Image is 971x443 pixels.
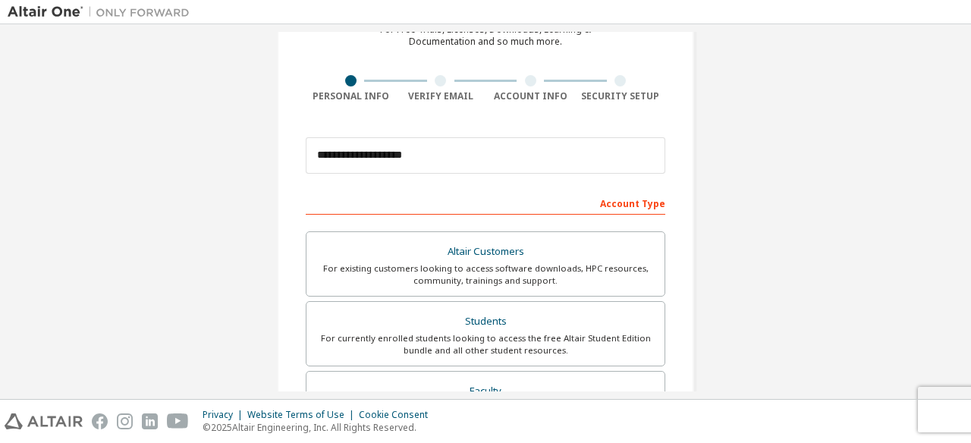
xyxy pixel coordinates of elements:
div: Faculty [316,381,655,402]
p: © 2025 Altair Engineering, Inc. All Rights Reserved. [203,421,437,434]
div: Students [316,311,655,332]
div: Account Info [485,90,576,102]
div: Personal Info [306,90,396,102]
div: For currently enrolled students looking to access the free Altair Student Edition bundle and all ... [316,332,655,357]
div: For existing customers looking to access software downloads, HPC resources, community, trainings ... [316,262,655,287]
div: Cookie Consent [359,409,437,421]
div: For Free Trials, Licenses, Downloads, Learning & Documentation and so much more. [380,24,591,48]
div: Account Type [306,190,665,215]
img: facebook.svg [92,413,108,429]
div: Security Setup [576,90,666,102]
div: Website Terms of Use [247,409,359,421]
img: linkedin.svg [142,413,158,429]
div: Privacy [203,409,247,421]
img: altair_logo.svg [5,413,83,429]
img: youtube.svg [167,413,189,429]
div: Verify Email [396,90,486,102]
img: instagram.svg [117,413,133,429]
img: Altair One [8,5,197,20]
div: Altair Customers [316,241,655,262]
